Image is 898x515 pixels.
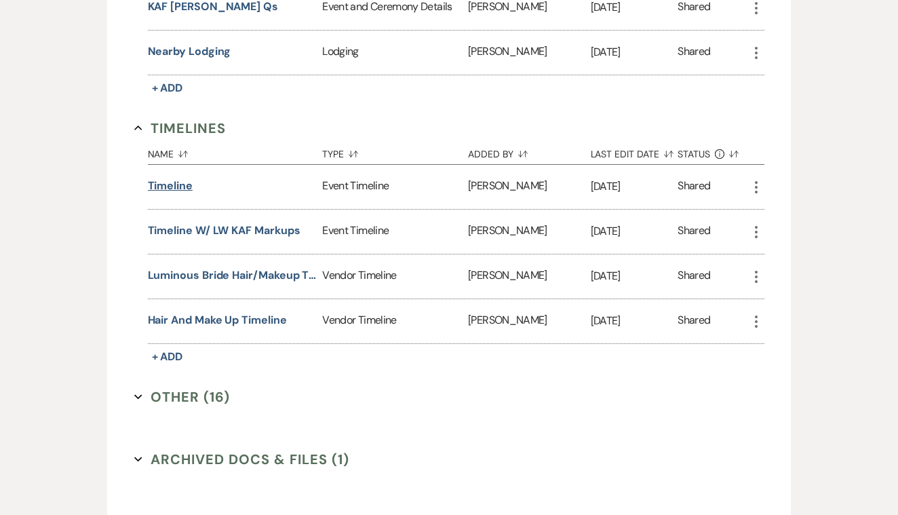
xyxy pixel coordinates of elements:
div: Shared [678,178,710,196]
div: Shared [678,312,710,330]
button: Nearby Lodging [148,43,231,60]
p: [DATE] [591,312,678,330]
div: Shared [678,223,710,241]
p: [DATE] [591,267,678,285]
div: Vendor Timeline [322,299,468,343]
div: [PERSON_NAME] [468,210,590,254]
button: Timelines [134,118,227,138]
div: Vendor Timeline [322,254,468,299]
div: Shared [678,267,710,286]
span: + Add [152,81,183,95]
span: + Add [152,349,183,364]
button: Name [148,138,323,164]
div: [PERSON_NAME] [468,165,590,209]
div: Lodging [322,31,468,75]
p: [DATE] [591,178,678,195]
div: [PERSON_NAME] [468,299,590,343]
div: [PERSON_NAME] [468,31,590,75]
button: Timeline w/ LW KAF markups [148,223,300,239]
button: Archived Docs & Files (1) [134,449,350,470]
p: [DATE] [591,223,678,240]
div: Shared [678,43,710,62]
div: [PERSON_NAME] [468,254,590,299]
button: Status [678,138,747,164]
button: Last Edit Date [591,138,678,164]
button: + Add [148,347,187,366]
button: Hair and Make Up Timeline [148,312,287,328]
button: + Add [148,79,187,98]
button: Added By [468,138,590,164]
button: Timeline [148,178,193,194]
button: Other (16) [134,387,231,407]
div: Event Timeline [322,165,468,209]
button: Luminous Bride Hair/Makeup Timeline [148,267,317,284]
button: Type [322,138,468,164]
p: [DATE] [591,43,678,61]
span: Status [678,149,710,159]
div: Event Timeline [322,210,468,254]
